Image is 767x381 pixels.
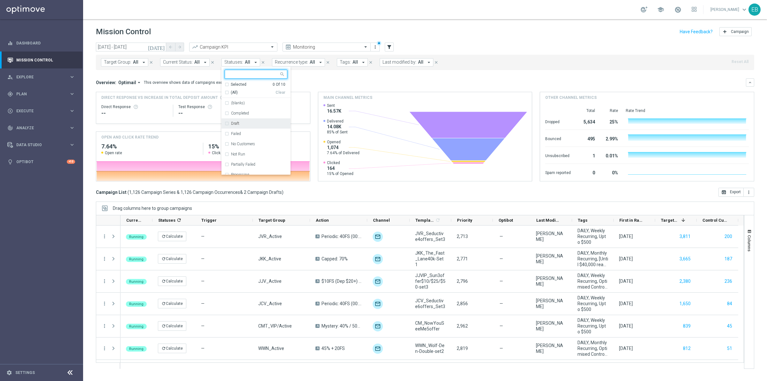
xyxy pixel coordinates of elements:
i: refresh [161,257,166,261]
button: close [325,59,331,66]
button: close [148,59,154,66]
span: JVR_Seductive4offers_Set3 [415,231,446,242]
div: Test Response [178,104,242,109]
div: Direct Response [101,104,168,109]
span: Recurrence type: [275,60,308,65]
span: Last Modified By [536,218,561,223]
span: All [418,60,423,65]
button: refreshCalculate [158,276,186,286]
button: filter_alt [385,43,394,52]
span: All [133,60,138,65]
div: 10 Aug 2025, Sunday [619,234,633,239]
div: play_circle_outline Execute keyboard_arrow_right [7,108,75,114]
div: Press SPACE to select this row. [96,315,120,337]
button: 839 [682,322,691,330]
span: Columns [747,235,752,251]
span: Plan [16,92,69,96]
button: add Campaign [719,27,752,36]
button: 200 [724,233,733,241]
span: 45% + 20FS [322,345,345,351]
span: Mystery: 40% / 50% / 25% / 55% / 30% [322,323,362,329]
label: Completed [231,111,249,115]
button: track_changes Analyze keyboard_arrow_right [7,125,75,131]
i: refresh [161,301,166,306]
a: Dashboard [16,35,75,52]
span: Current Status [126,218,142,223]
button: 1,650 [679,300,691,308]
a: Mission Control [16,52,75,68]
img: Optimail [373,232,383,242]
i: refresh [435,218,440,223]
button: keyboard_arrow_down [746,78,754,87]
span: Running [129,235,143,239]
h2: 15% [208,143,305,150]
div: Press SPACE to select this row. [96,293,120,315]
h4: Main channel metrics [323,95,372,100]
i: more_vert [746,190,751,195]
i: keyboard_arrow_right [69,108,75,114]
div: 5,634 [578,116,595,126]
button: gps_fixed Plan keyboard_arrow_right [7,91,75,97]
i: arrow_drop_down [360,60,366,65]
span: 15% of Opened [327,171,353,176]
span: Statuses [158,218,175,223]
button: refreshCalculate [158,232,186,241]
span: Action [316,218,329,223]
h4: Other channel metrics [545,95,597,100]
label: Draft [231,122,239,125]
div: Gurshlyn Cooper [536,275,567,287]
div: 0% [603,167,618,177]
div: Processing [225,170,287,180]
span: Target Group [259,218,285,223]
button: person_search Explore keyboard_arrow_right [7,75,75,80]
img: Optimail [373,299,383,309]
div: Optimail [373,276,383,287]
div: Unsubscribed [545,150,571,160]
i: [DATE] [148,44,165,50]
i: trending_up [192,44,198,50]
div: lightbulb Optibot +10 [7,159,75,164]
span: Sent [327,103,341,108]
div: 1 [578,150,595,160]
button: arrow_forward [175,43,184,52]
button: Current Status: All arrow_drop_down [160,58,210,67]
button: 3,665 [679,255,691,263]
span: A [315,324,320,328]
button: 812 [682,345,691,353]
button: Data Studio keyboard_arrow_right [7,142,75,147]
button: close [210,59,215,66]
span: — [201,256,205,261]
i: refresh [176,218,182,223]
span: All [194,60,200,65]
span: JJVIP_Sun3offer$10/$25/$50-set3 [415,273,446,290]
input: Have Feedback? [680,29,713,34]
div: EB [748,4,761,16]
i: arrow_drop_down [136,80,142,85]
button: more_vert [102,301,107,306]
button: more_vert [102,278,107,284]
i: preview [285,44,291,50]
i: keyboard_arrow_down [748,80,752,85]
div: 0 [578,167,595,177]
button: more_vert [102,256,107,262]
multiple-options-button: Export to CSV [718,189,754,194]
span: JKK_The_Fast_Lane40k-Set1 [415,250,446,267]
div: Total [578,108,595,113]
label: Partially Failed [231,163,255,166]
button: 45 [726,322,733,330]
label: Not Run [231,152,245,156]
button: more_vert [102,345,107,351]
button: Tags: All arrow_drop_down [337,58,368,67]
i: refresh [161,346,166,351]
div: Rate Trend [626,108,749,113]
colored-tag: Running [126,256,147,262]
button: more_vert [744,188,754,197]
span: — [500,234,503,239]
label: Processing [231,173,249,177]
button: Mission Control [7,58,75,63]
i: track_changes [7,125,13,131]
